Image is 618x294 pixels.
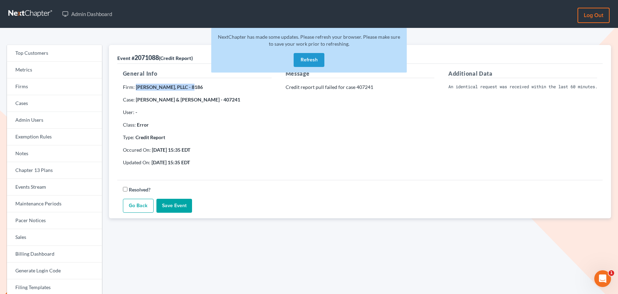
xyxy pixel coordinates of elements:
a: Admin Dashboard [59,8,116,20]
a: Pacer Notices [7,212,102,229]
p: Credit report pull failed for case 407241 [286,84,434,91]
span: Occured On: [123,147,151,153]
span: Firm: [123,84,135,90]
a: Chapter 13 Plans [7,162,102,179]
a: Admin Users [7,112,102,129]
a: Go Back [123,199,154,213]
pre: An identical request was received within the last 60 minutes. Review your existing orders or try ... [448,84,597,90]
button: Refresh [294,53,324,67]
span: Event # [117,55,134,61]
a: Log out [577,8,610,23]
strong: [PERSON_NAME] & [PERSON_NAME] - 407241 [136,97,240,103]
h5: Additional Data [448,69,597,78]
a: Maintenance Periods [7,196,102,212]
span: Updated On: [123,159,150,165]
input: Save Event [156,199,192,213]
strong: - [135,109,137,115]
iframe: Intercom live chat [594,270,611,287]
h5: General Info [123,69,272,78]
a: Billing Dashboard [7,246,102,263]
div: 2071088 [117,53,193,62]
a: Generate Login Code [7,263,102,279]
strong: Credit Report [135,134,165,140]
a: Sales [7,229,102,246]
strong: [DATE] 15:35 EDT [152,159,190,165]
a: Notes [7,145,102,162]
a: Exemption Rules [7,129,102,145]
a: Top Customers [7,45,102,62]
span: Case: [123,97,135,103]
strong: [DATE] 15:35 EDT [152,147,190,153]
a: Events Stream [7,179,102,196]
a: Firms [7,78,102,95]
label: Resolved? [129,186,150,193]
span: User: [123,109,134,115]
span: NextChapter has made some updates. Please refresh your browser. Please make sure to save your wor... [218,34,400,47]
a: Cases [7,95,102,112]
span: (Credit Report) [159,55,193,61]
a: Metrics [7,62,102,78]
strong: [PERSON_NAME], PLLC - 8186 [136,84,203,90]
strong: Error [137,122,149,128]
span: Type: [123,134,134,140]
span: Class: [123,122,136,128]
span: 1 [609,270,614,276]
